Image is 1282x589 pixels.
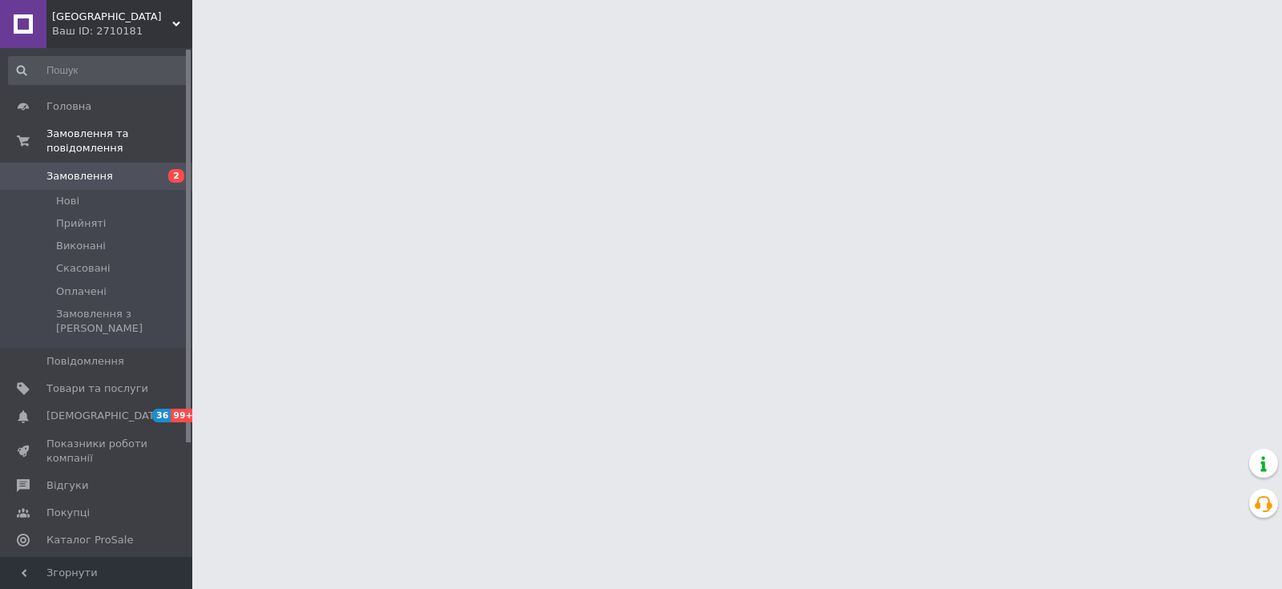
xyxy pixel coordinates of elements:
[46,437,148,466] span: Показники роботи компанії
[46,533,133,547] span: Каталог ProSale
[46,354,124,369] span: Повідомлення
[46,478,88,493] span: Відгуки
[56,239,106,253] span: Виконані
[56,216,106,231] span: Прийняті
[52,24,192,38] div: Ваш ID: 2710181
[52,10,172,24] span: Букварь
[56,261,111,276] span: Скасовані
[56,284,107,299] span: Оплачені
[46,381,148,396] span: Товари та послуги
[46,99,91,114] span: Головна
[152,409,171,422] span: 36
[46,127,192,155] span: Замовлення та повідомлення
[46,169,113,184] span: Замовлення
[168,169,184,183] span: 2
[8,56,189,85] input: Пошук
[56,194,79,208] span: Нові
[56,307,187,336] span: Замовлення з [PERSON_NAME]
[46,506,90,520] span: Покупці
[171,409,197,422] span: 99+
[46,409,165,423] span: [DEMOGRAPHIC_DATA]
